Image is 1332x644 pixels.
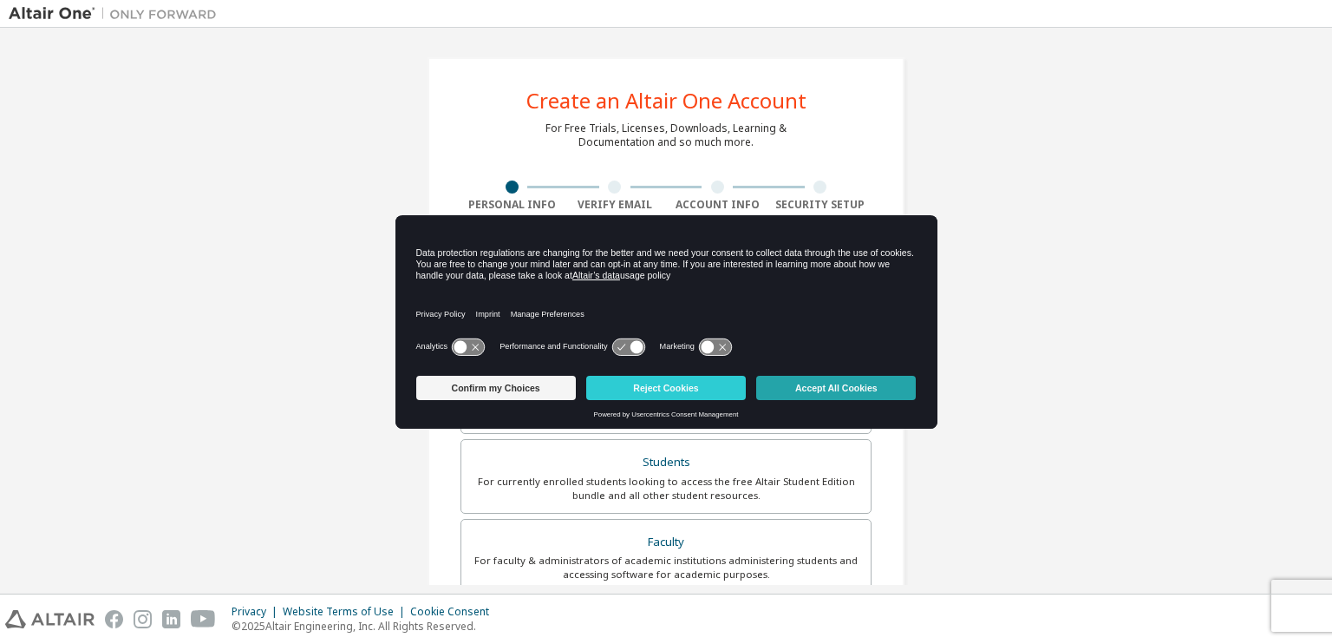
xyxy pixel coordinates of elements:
[545,122,787,149] div: For Free Trials, Licenses, Downloads, Learning & Documentation and so much more.
[666,198,769,212] div: Account Info
[283,605,410,619] div: Website Terms of Use
[105,610,123,628] img: facebook.svg
[472,530,860,555] div: Faculty
[526,90,806,111] div: Create an Altair One Account
[410,605,499,619] div: Cookie Consent
[191,610,216,628] img: youtube.svg
[232,605,283,619] div: Privacy
[460,198,564,212] div: Personal Info
[134,610,152,628] img: instagram.svg
[472,554,860,582] div: For faculty & administrators of academic institutions administering students and accessing softwa...
[564,198,667,212] div: Verify Email
[9,5,225,23] img: Altair One
[769,198,872,212] div: Security Setup
[232,619,499,634] p: © 2025 Altair Engineering, Inc. All Rights Reserved.
[472,450,860,475] div: Students
[162,610,180,628] img: linkedin.svg
[5,610,95,628] img: altair_logo.svg
[472,475,860,503] div: For currently enrolled students looking to access the free Altair Student Edition bundle and all ...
